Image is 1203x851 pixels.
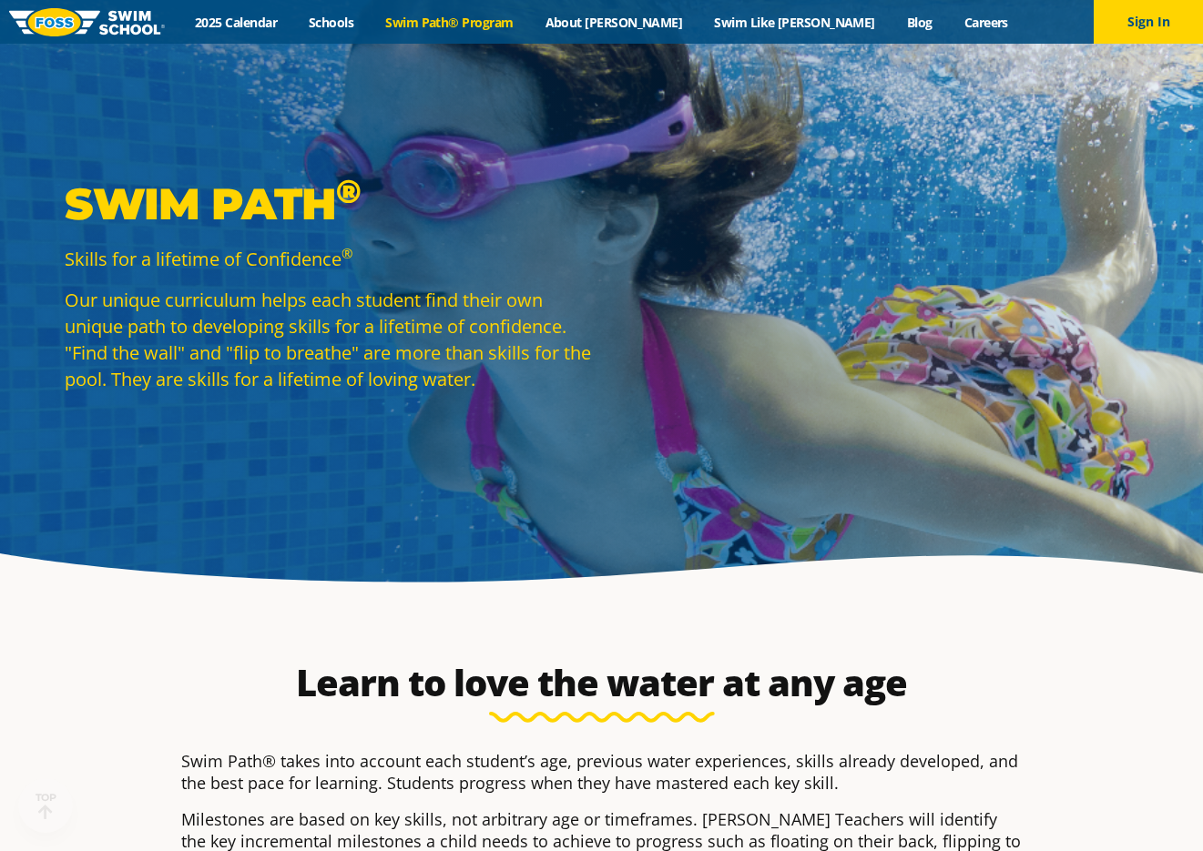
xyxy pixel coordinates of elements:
[336,171,361,211] sup: ®
[172,661,1032,704] h2: Learn to love the water at any age
[948,14,1024,31] a: Careers
[65,287,593,392] p: Our unique curriculum helps each student find their own unique path to developing skills for a li...
[370,14,529,31] a: Swim Path® Program
[529,14,698,31] a: About [PERSON_NAME]
[9,8,165,36] img: FOSS Swim School Logo
[698,14,892,31] a: Swim Like [PERSON_NAME]
[891,14,948,31] a: Blog
[179,14,293,31] a: 2025 Calendar
[65,177,593,231] p: Swim Path
[181,750,1023,794] p: Swim Path® takes into account each student’s age, previous water experiences, skills already deve...
[342,244,352,262] sup: ®
[36,792,56,820] div: TOP
[65,246,593,272] p: Skills for a lifetime of Confidence
[293,14,370,31] a: Schools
